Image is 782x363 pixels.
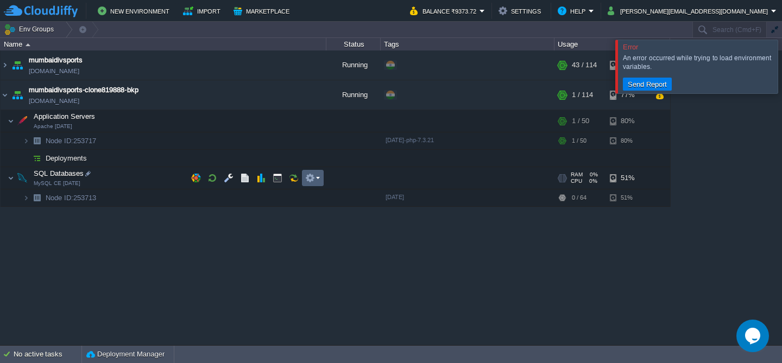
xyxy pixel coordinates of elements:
[4,4,78,18] img: CloudJiffy
[610,167,645,189] div: 51%
[572,80,593,110] div: 1 / 114
[45,154,89,163] a: Deployments
[572,189,586,206] div: 0 / 64
[1,50,9,80] img: AMDAwAAAACH5BAEAAAAALAAAAAABAAEAAAICRAEAOw==
[45,136,98,145] span: 253717
[610,50,645,80] div: 77%
[572,132,586,149] div: 1 / 50
[45,193,98,202] span: 253713
[26,43,30,46] img: AMDAwAAAACH5BAEAAAAALAAAAAABAAEAAAICRAEAOw==
[34,180,80,187] span: MySQL CE [DATE]
[555,38,670,50] div: Usage
[10,80,25,110] img: AMDAwAAAACH5BAEAAAAALAAAAAABAAEAAAICRAEAOw==
[45,193,98,202] a: Node ID:253713
[8,167,14,189] img: AMDAwAAAACH5BAEAAAAALAAAAAABAAEAAAICRAEAOw==
[14,346,81,363] div: No active tasks
[586,178,597,184] span: 0%
[29,132,45,149] img: AMDAwAAAACH5BAEAAAAALAAAAAABAAEAAAICRAEAOw==
[571,171,583,178] span: RAM
[86,349,165,360] button: Deployment Manager
[558,4,589,17] button: Help
[610,189,645,206] div: 51%
[608,4,771,17] button: [PERSON_NAME][EMAIL_ADDRESS][DOMAIN_NAME]
[33,169,85,177] a: SQL DatabasesMySQL CE [DATE]
[623,43,638,51] span: Error
[572,110,589,132] div: 1 / 50
[29,95,79,106] a: [DOMAIN_NAME]
[8,110,14,132] img: AMDAwAAAACH5BAEAAAAALAAAAAABAAEAAAICRAEAOw==
[46,137,73,145] span: Node ID:
[29,85,138,95] a: mumbaidivsports-clone819888-bkp
[326,80,381,110] div: Running
[29,150,45,167] img: AMDAwAAAACH5BAEAAAAALAAAAAABAAEAAAICRAEAOw==
[386,194,404,200] span: [DATE]
[610,132,645,149] div: 80%
[571,178,582,184] span: CPU
[1,38,326,50] div: Name
[736,320,771,352] iframe: chat widget
[499,4,544,17] button: Settings
[15,110,30,132] img: AMDAwAAAACH5BAEAAAAALAAAAAABAAEAAAICRAEAOw==
[29,55,83,66] a: mumbaidivsports
[23,132,29,149] img: AMDAwAAAACH5BAEAAAAALAAAAAABAAEAAAICRAEAOw==
[33,112,97,120] a: Application ServersApache [DATE]
[572,50,597,80] div: 43 / 114
[381,38,554,50] div: Tags
[15,167,30,189] img: AMDAwAAAACH5BAEAAAAALAAAAAABAAEAAAICRAEAOw==
[29,66,79,77] a: [DOMAIN_NAME]
[29,189,45,206] img: AMDAwAAAACH5BAEAAAAALAAAAAABAAEAAAICRAEAOw==
[234,4,293,17] button: Marketplace
[623,54,775,71] div: An error occurred while trying to load environment variables.
[23,189,29,206] img: AMDAwAAAACH5BAEAAAAALAAAAAABAAEAAAICRAEAOw==
[610,110,645,132] div: 80%
[23,150,29,167] img: AMDAwAAAACH5BAEAAAAALAAAAAABAAEAAAICRAEAOw==
[1,80,9,110] img: AMDAwAAAACH5BAEAAAAALAAAAAABAAEAAAICRAEAOw==
[326,50,381,80] div: Running
[386,137,434,143] span: [DATE]-php-7.3.21
[183,4,224,17] button: Import
[33,169,85,178] span: SQL Databases
[625,79,670,89] button: Send Report
[34,123,72,130] span: Apache [DATE]
[4,22,58,37] button: Env Groups
[46,194,73,202] span: Node ID:
[10,50,25,80] img: AMDAwAAAACH5BAEAAAAALAAAAAABAAEAAAICRAEAOw==
[98,4,173,17] button: New Environment
[327,38,380,50] div: Status
[33,112,97,121] span: Application Servers
[587,171,598,178] span: 0%
[45,136,98,145] a: Node ID:253717
[410,4,480,17] button: Balance ₹9373.72
[610,80,645,110] div: 77%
